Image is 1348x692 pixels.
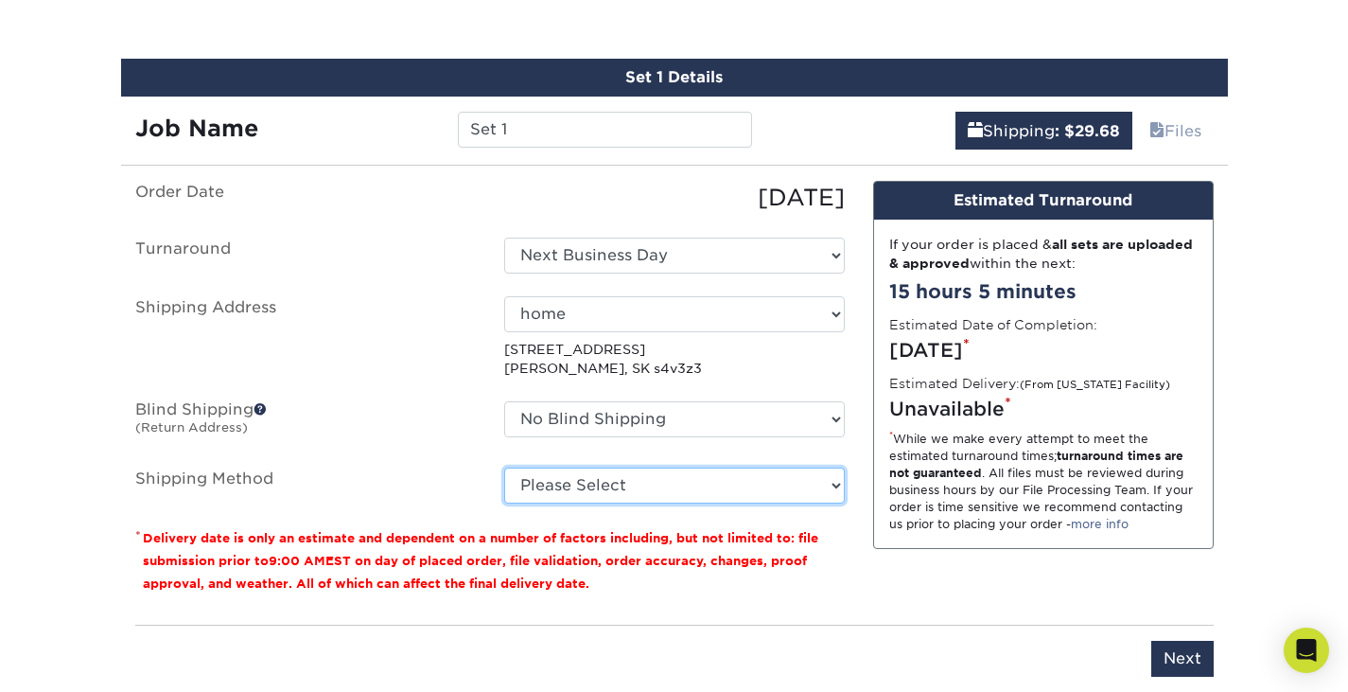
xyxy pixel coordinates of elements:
[121,238,490,274] label: Turnaround
[889,374,1170,393] label: Estimated Delivery:
[490,181,859,215] div: [DATE]
[121,296,490,379] label: Shipping Address
[121,59,1228,97] div: Set 1 Details
[889,336,1198,364] div: [DATE]
[889,449,1183,480] strong: turnaround times are not guaranteed
[889,315,1097,334] label: Estimated Date of Completion:
[1284,628,1329,673] div: Open Intercom Messenger
[1071,517,1129,531] a: more info
[1020,379,1170,391] small: (From [US_STATE] Facility)
[504,340,845,379] p: [STREET_ADDRESS] [PERSON_NAME], SK s4v3z3
[1149,122,1164,140] span: files
[135,420,248,435] small: (Return Address)
[121,468,490,504] label: Shipping Method
[968,122,983,140] span: shipping
[143,531,818,591] small: Delivery date is only an estimate and dependent on a number of factors including, but not limited...
[1137,112,1214,150] a: Files
[874,182,1213,220] div: Estimated Turnaround
[889,277,1198,306] div: 15 hours 5 minutes
[135,115,258,142] strong: Job Name
[889,431,1198,533] div: While we make every attempt to meet the estimated turnaround times; . All files must be reviewed ...
[1055,122,1120,140] b: : $29.68
[955,112,1132,150] a: Shipping: $29.68
[458,112,752,148] input: Enter a job name
[1151,641,1214,677] input: Next
[889,235,1198,274] div: If your order is placed & within the next:
[121,181,490,215] label: Order Date
[269,554,325,568] span: 9:00 AM
[889,395,1198,423] div: Unavailable
[121,401,490,445] label: Blind Shipping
